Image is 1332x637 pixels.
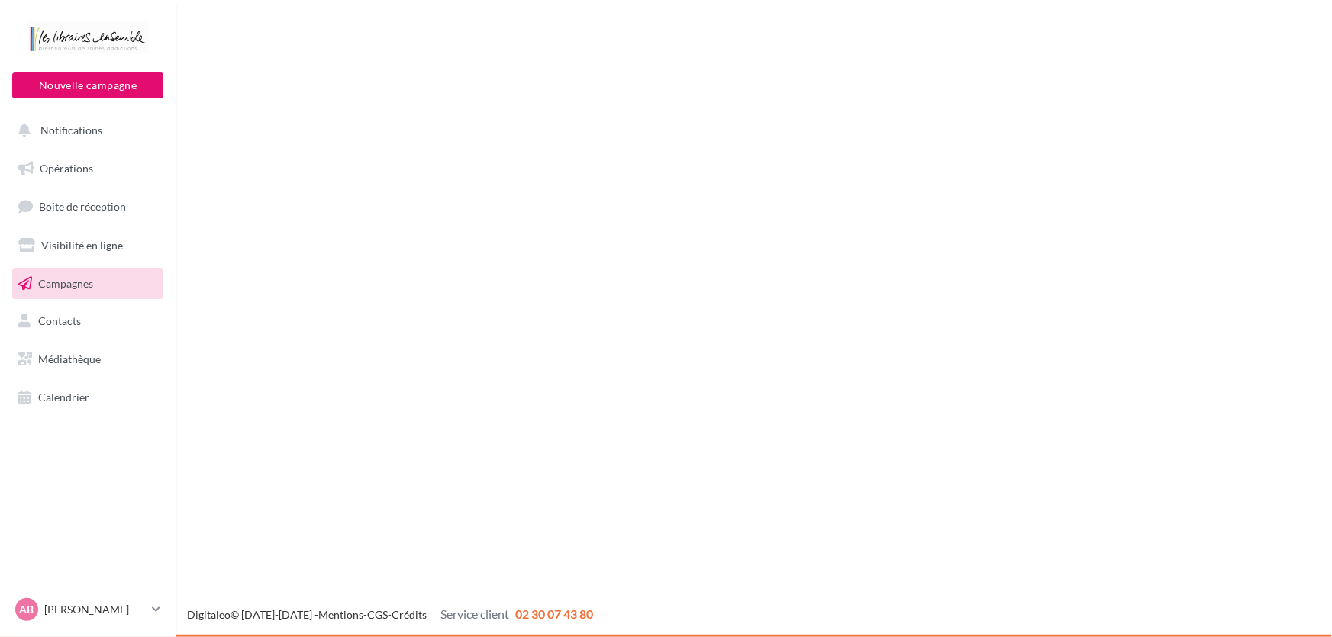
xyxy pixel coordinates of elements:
[318,608,363,621] a: Mentions
[9,114,160,146] button: Notifications
[40,162,93,175] span: Opérations
[20,602,34,617] span: AB
[41,239,123,252] span: Visibilité en ligne
[38,314,81,327] span: Contacts
[367,608,388,621] a: CGS
[9,343,166,375] a: Médiathèque
[38,276,93,289] span: Campagnes
[12,595,163,624] a: AB [PERSON_NAME]
[9,305,166,337] a: Contacts
[515,606,593,621] span: 02 30 07 43 80
[38,352,101,365] span: Médiathèque
[9,153,166,185] a: Opérations
[187,608,231,621] a: Digitaleo
[44,602,146,617] p: [PERSON_NAME]
[40,124,102,137] span: Notifications
[9,381,166,413] a: Calendrier
[12,72,163,98] button: Nouvelle campagne
[392,608,427,621] a: Crédits
[440,606,509,621] span: Service client
[9,268,166,300] a: Campagnes
[187,608,593,621] span: © [DATE]-[DATE] - - -
[9,230,166,262] a: Visibilité en ligne
[39,200,126,213] span: Boîte de réception
[9,190,166,223] a: Boîte de réception
[38,391,89,404] span: Calendrier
